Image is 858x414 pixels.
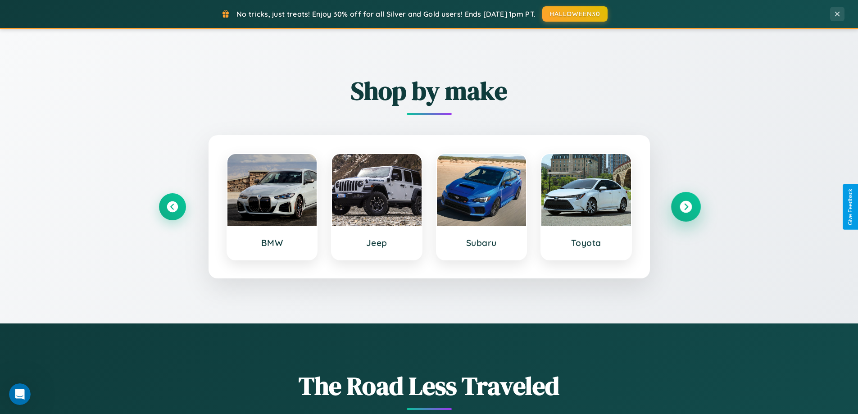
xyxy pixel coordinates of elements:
span: No tricks, just treats! Enjoy 30% off for all Silver and Gold users! Ends [DATE] 1pm PT. [236,9,536,18]
h3: Toyota [550,237,622,248]
h3: Subaru [446,237,518,248]
div: Give Feedback [847,189,853,225]
h1: The Road Less Traveled [159,369,699,403]
h3: Jeep [341,237,413,248]
h3: BMW [236,237,308,248]
h2: Shop by make [159,73,699,108]
iframe: Intercom live chat [9,383,31,405]
button: HALLOWEEN30 [542,6,608,22]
